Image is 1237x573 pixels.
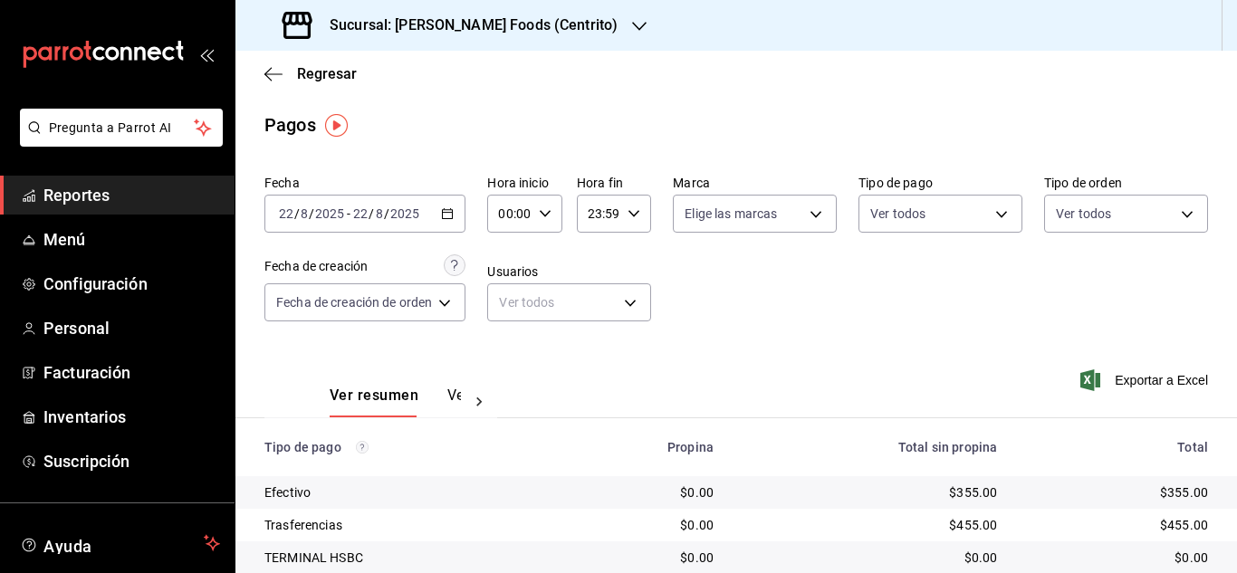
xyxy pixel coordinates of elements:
[264,257,368,276] div: Fecha de creación
[743,516,997,534] div: $455.00
[1026,440,1208,454] div: Total
[294,206,300,221] span: /
[300,206,309,221] input: --
[278,206,294,221] input: --
[314,206,345,221] input: ----
[487,265,651,278] label: Usuarios
[858,177,1022,189] label: Tipo de pago
[264,111,316,138] div: Pagos
[870,205,925,223] span: Ver todos
[1026,483,1208,501] div: $355.00
[369,206,374,221] span: /
[43,532,197,554] span: Ayuda
[487,283,651,321] div: Ver todos
[743,440,997,454] div: Total sin propina
[264,549,547,567] div: TERMINAL HSBC
[43,272,220,296] span: Configuración
[1026,549,1208,567] div: $0.00
[685,205,777,223] span: Elige las marcas
[577,177,651,189] label: Hora fin
[43,227,220,252] span: Menú
[315,14,618,36] h3: Sucursal: [PERSON_NAME] Foods (Centrito)
[43,405,220,429] span: Inventarios
[49,119,195,138] span: Pregunta a Parrot AI
[325,114,348,137] img: Tooltip marker
[389,206,420,221] input: ----
[264,65,357,82] button: Regresar
[43,360,220,385] span: Facturación
[384,206,389,221] span: /
[447,387,515,417] button: Ver pagos
[576,483,714,501] div: $0.00
[1056,205,1111,223] span: Ver todos
[673,177,837,189] label: Marca
[576,549,714,567] div: $0.00
[199,47,214,62] button: open_drawer_menu
[576,440,714,454] div: Propina
[297,65,357,82] span: Regresar
[576,516,714,534] div: $0.00
[20,109,223,147] button: Pregunta a Parrot AI
[330,387,461,417] div: navigation tabs
[264,516,547,534] div: Trasferencias
[1084,369,1208,391] button: Exportar a Excel
[347,206,350,221] span: -
[1044,177,1208,189] label: Tipo de orden
[375,206,384,221] input: --
[43,449,220,473] span: Suscripción
[743,483,997,501] div: $355.00
[330,387,418,417] button: Ver resumen
[43,316,220,340] span: Personal
[309,206,314,221] span: /
[264,177,465,189] label: Fecha
[356,441,369,454] svg: Los pagos realizados con Pay y otras terminales son montos brutos.
[743,549,997,567] div: $0.00
[13,131,223,150] a: Pregunta a Parrot AI
[1026,516,1208,534] div: $455.00
[264,483,547,501] div: Efectivo
[487,177,561,189] label: Hora inicio
[276,293,432,311] span: Fecha de creación de orden
[352,206,369,221] input: --
[43,183,220,207] span: Reportes
[264,440,547,454] div: Tipo de pago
